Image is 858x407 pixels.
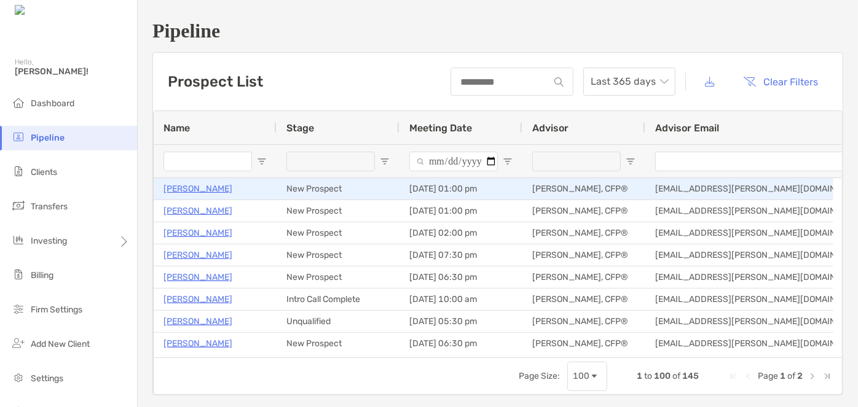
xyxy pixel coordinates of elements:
[11,95,26,110] img: dashboard icon
[163,269,232,285] a: [PERSON_NAME]
[626,157,636,166] button: Open Filter Menu
[277,333,399,354] div: New Prospect
[15,5,67,17] img: Zoe Logo
[277,311,399,332] div: Unqualified
[399,222,522,244] div: [DATE] 02:00 pm
[399,333,522,354] div: [DATE] 06:30 pm
[11,164,26,179] img: clients icon
[522,289,645,310] div: [PERSON_NAME], CFP®
[522,311,645,332] div: [PERSON_NAME], CFP®
[728,371,738,381] div: First Page
[734,68,828,95] button: Clear Filters
[11,198,26,213] img: transfers icon
[163,203,232,219] a: [PERSON_NAME]
[682,371,699,381] span: 145
[797,371,803,381] span: 2
[637,371,642,381] span: 1
[399,266,522,288] div: [DATE] 06:30 pm
[31,133,65,143] span: Pipeline
[31,339,90,349] span: Add New Client
[399,178,522,200] div: [DATE] 01:00 pm
[573,371,589,381] div: 100
[31,201,68,212] span: Transfers
[743,371,753,381] div: Previous Page
[522,244,645,266] div: [PERSON_NAME], CFP®
[15,66,130,77] span: [PERSON_NAME]!
[380,157,390,166] button: Open Filter Menu
[522,222,645,244] div: [PERSON_NAME], CFP®
[522,178,645,200] div: [PERSON_NAME], CFP®
[163,122,190,134] span: Name
[409,152,498,171] input: Meeting Date Filter Input
[163,247,232,263] a: [PERSON_NAME]
[277,178,399,200] div: New Prospect
[31,98,74,109] span: Dashboard
[822,371,832,381] div: Last Page
[11,267,26,282] img: billing icon
[399,200,522,222] div: [DATE] 01:00 pm
[554,77,564,87] img: input icon
[11,130,26,144] img: pipeline icon
[286,122,314,134] span: Stage
[399,244,522,266] div: [DATE] 07:30 pm
[787,371,795,381] span: of
[168,73,263,90] h3: Prospect List
[31,373,63,384] span: Settings
[163,314,232,329] a: [PERSON_NAME]
[567,362,607,391] div: Page Size
[31,236,67,246] span: Investing
[163,292,232,307] a: [PERSON_NAME]
[808,371,817,381] div: Next Page
[522,333,645,354] div: [PERSON_NAME], CFP®
[519,371,560,381] div: Page Size:
[11,370,26,385] img: settings icon
[409,122,472,134] span: Meeting Date
[277,200,399,222] div: New Prospect
[277,244,399,266] div: New Prospect
[152,20,843,42] h1: Pipeline
[591,68,668,95] span: Last 365 days
[655,122,719,134] span: Advisor Email
[257,157,267,166] button: Open Filter Menu
[399,289,522,310] div: [DATE] 10:00 am
[277,266,399,288] div: New Prospect
[532,122,569,134] span: Advisor
[503,157,513,166] button: Open Filter Menu
[780,371,785,381] span: 1
[163,336,232,351] a: [PERSON_NAME]
[654,371,671,381] span: 100
[522,266,645,288] div: [PERSON_NAME], CFP®
[758,371,778,381] span: Page
[163,152,252,171] input: Name Filter Input
[644,371,652,381] span: to
[11,233,26,247] img: investing icon
[672,371,680,381] span: of
[163,225,232,241] a: [PERSON_NAME]
[522,200,645,222] div: [PERSON_NAME], CFP®
[277,222,399,244] div: New Prospect
[399,311,522,332] div: [DATE] 05:30 pm
[11,301,26,316] img: firm-settings icon
[31,304,82,315] span: Firm Settings
[11,336,26,351] img: add_new_client icon
[277,289,399,310] div: Intro Call Complete
[31,167,57,177] span: Clients
[163,181,232,196] a: [PERSON_NAME]
[31,270,53,281] span: Billing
